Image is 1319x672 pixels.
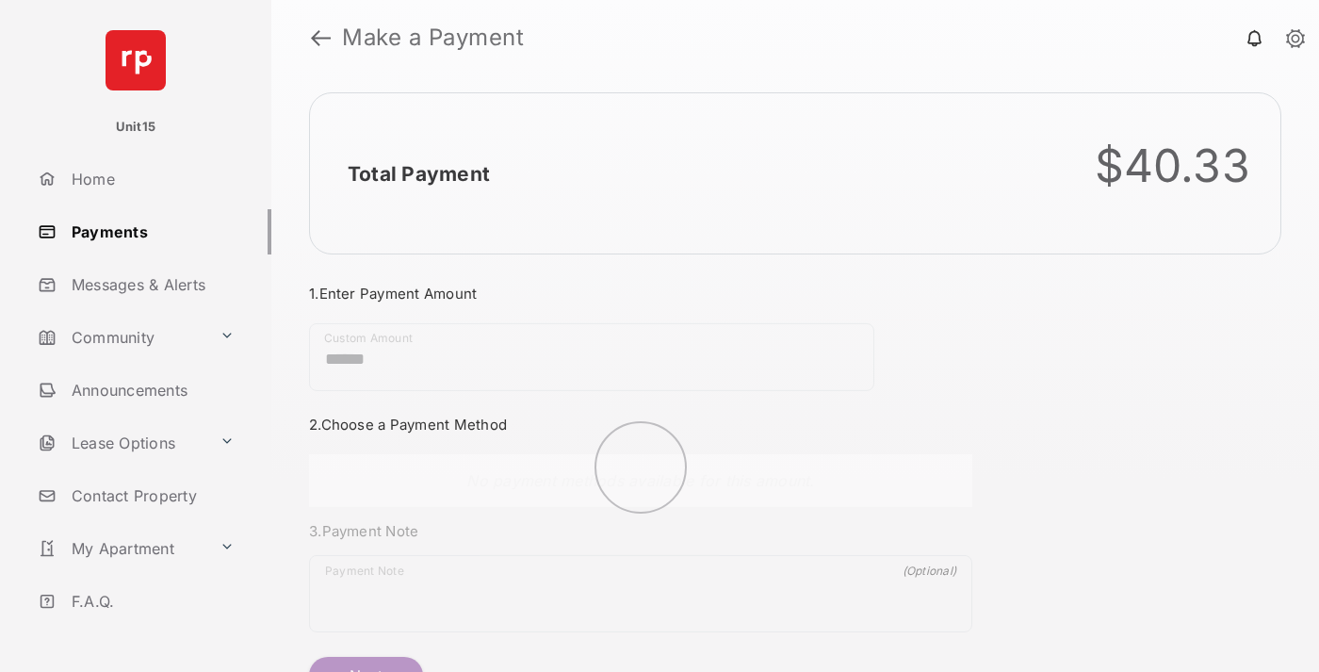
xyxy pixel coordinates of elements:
a: My Apartment [30,526,212,571]
strong: Make a Payment [342,26,524,49]
a: Lease Options [30,420,212,466]
p: Unit15 [116,118,156,137]
h3: 2. Choose a Payment Method [309,416,972,434]
a: Announcements [30,368,271,413]
h2: Total Payment [348,162,490,186]
a: Messages & Alerts [30,262,271,307]
a: F.A.Q. [30,579,271,624]
div: $40.33 [1095,139,1251,193]
h3: 1. Enter Payment Amount [309,285,972,303]
h3: 3. Payment Note [309,522,972,540]
a: Contact Property [30,473,271,518]
a: Community [30,315,212,360]
a: Payments [30,209,271,254]
img: svg+xml;base64,PHN2ZyB4bWxucz0iaHR0cDovL3d3dy53My5vcmcvMjAwMC9zdmciIHdpZHRoPSI2NCIgaGVpZ2h0PSI2NC... [106,30,166,90]
a: Home [30,156,271,202]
